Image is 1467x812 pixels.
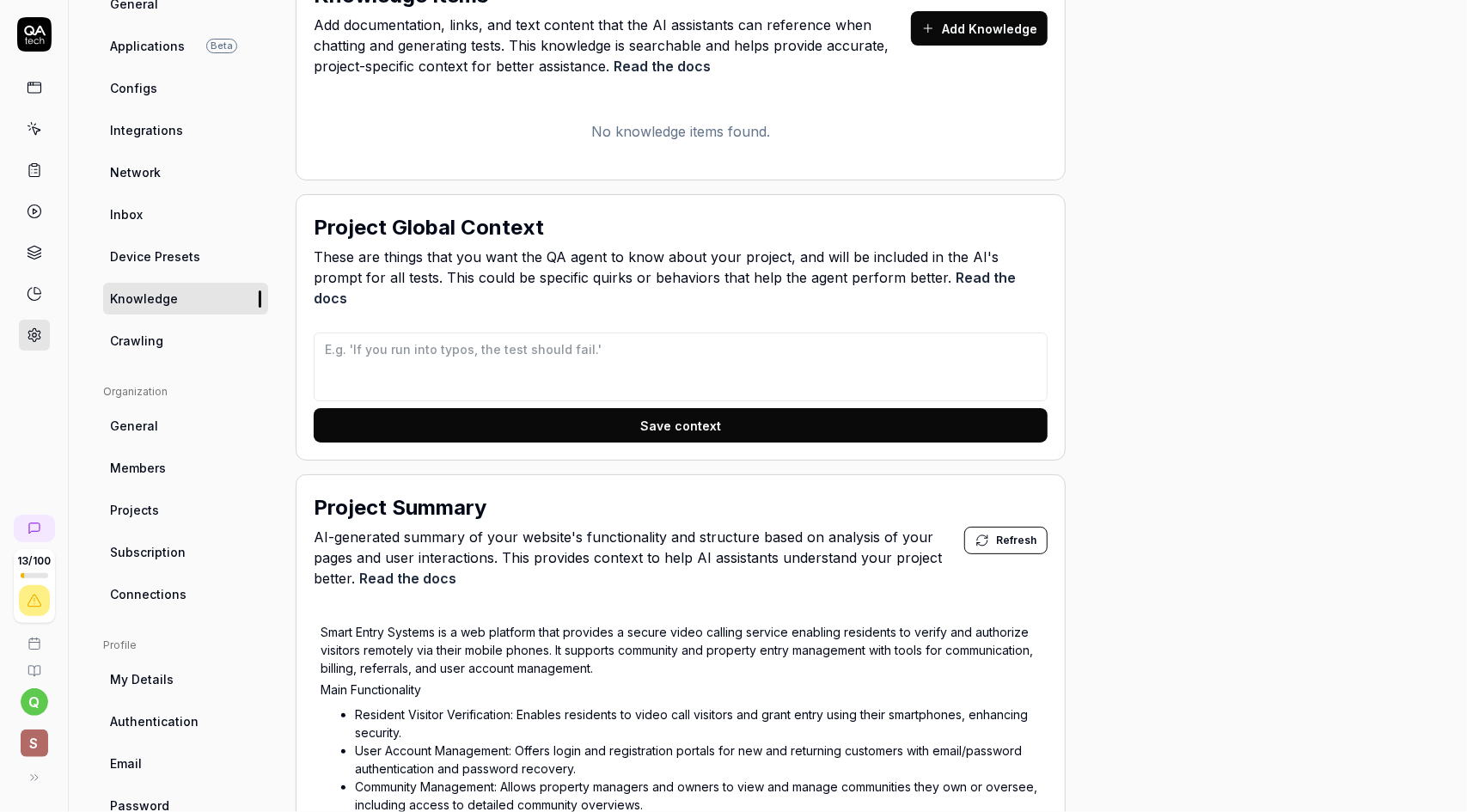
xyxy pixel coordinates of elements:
span: AI-generated summary of your website's functionality and structure based on analysis of your page... [314,527,964,589]
a: General [103,410,268,442]
div: Profile [103,638,268,653]
a: New conversation [14,515,55,542]
span: Refresh [996,533,1036,548]
span: Crawling [110,332,163,350]
button: S [7,716,61,760]
span: 13 / 100 [17,556,51,566]
a: Book a call with us [7,623,61,650]
li: Resident Visitor Verification: Enables residents to video call visitors and grant entry using the... [355,705,1041,742]
span: Projects [110,501,159,519]
span: Connections [110,585,186,603]
a: Configs [103,72,268,104]
a: Connections [103,578,268,610]
button: q [21,688,48,716]
button: Add Knowledge [911,11,1048,46]
p: Main Functionality [321,681,1041,699]
a: Email [103,748,268,779]
span: Applications [110,37,185,55]
span: My Details [110,670,174,688]
span: These are things that you want the QA agent to know about your project, and will be included in t... [314,247,1048,308]
span: S [21,730,48,757]
a: ApplicationsBeta [103,30,268,62]
a: Members [103,452,268,484]
span: Subscription [110,543,186,561]
li: User Account Management: Offers login and registration portals for new and returning customers wi... [355,742,1041,778]
a: Authentication [103,705,268,737]
div: Organization [103,384,268,400]
a: Read the docs [359,570,456,587]
a: Crawling [103,325,268,357]
a: Documentation [7,650,61,678]
a: Knowledge [103,283,268,314]
button: Save context [314,408,1048,443]
a: Projects [103,494,268,526]
span: Email [110,754,142,772]
a: Network [103,156,268,188]
span: Authentication [110,712,199,730]
button: Refresh [964,527,1048,554]
p: Smart Entry Systems is a web platform that provides a secure video calling service enabling resid... [321,623,1041,677]
span: General [110,417,158,435]
a: Inbox [103,198,268,230]
span: Device Presets [110,247,200,266]
a: My Details [103,663,268,695]
span: Members [110,459,166,477]
a: Read the docs [614,58,711,75]
h2: Project Summary [314,492,486,523]
span: Inbox [110,205,143,223]
span: Network [110,163,161,181]
span: Add documentation, links, and text content that the AI assistants can reference when chatting and... [314,15,911,76]
a: Device Presets [103,241,268,272]
p: No knowledge items found. [314,121,1048,142]
h2: Project Global Context [314,212,544,243]
a: Subscription [103,536,268,568]
a: Integrations [103,114,268,146]
span: Configs [110,79,157,97]
span: Integrations [110,121,183,139]
span: Beta [206,39,237,53]
span: Knowledge [110,290,178,308]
